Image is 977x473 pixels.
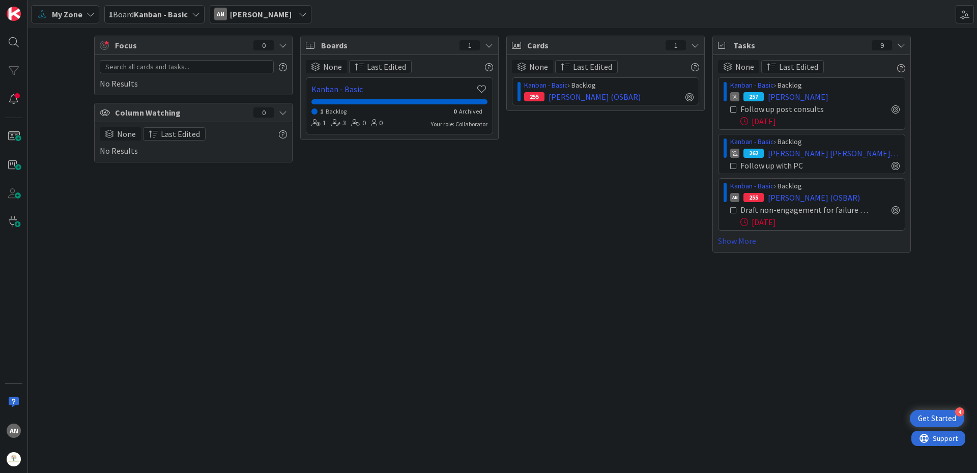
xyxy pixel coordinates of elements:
button: Last Edited [761,60,824,73]
div: 0 [253,107,274,118]
span: Focus [115,39,245,51]
span: Column Watching [115,106,248,119]
div: AN [7,424,21,438]
span: None [735,61,754,73]
span: [PERSON_NAME] [PERSON_NAME][GEOGRAPHIC_DATA] [768,147,900,159]
div: 3 [331,118,346,129]
span: None [529,61,548,73]
div: 0 [351,118,366,129]
div: 0 [371,118,383,129]
span: Support [21,2,46,14]
div: › Backlog [524,80,694,91]
div: Follow up post consults [740,103,853,115]
a: Kanban - Basic [730,181,774,190]
span: 0 [453,107,456,115]
div: Draft non-engagement for failure to make payment or sign EL. [740,204,869,216]
span: 1 [320,107,323,115]
span: [PERSON_NAME] (OSBAR) [768,191,860,204]
div: 1 [666,40,686,50]
div: 4 [955,407,964,416]
div: AN [730,193,739,202]
span: None [323,61,342,73]
span: Boards [321,39,454,51]
div: › Backlog [730,80,900,91]
span: Last Edited [573,61,612,73]
span: Archived [459,107,482,115]
span: Last Edited [367,61,406,73]
img: avatar [7,452,21,466]
div: [DATE] [740,115,900,127]
div: 255 [524,92,544,101]
b: Kanban - Basic [134,9,188,19]
a: Kanban - Basic [730,137,774,146]
button: Last Edited [349,60,412,73]
span: Tasks [733,39,867,51]
span: [PERSON_NAME] [230,8,292,20]
div: 262 [743,149,764,158]
div: 1 [459,40,480,50]
b: 1 [109,9,113,19]
span: Last Edited [161,128,200,140]
a: Kanban - Basic [524,80,568,90]
div: No Results [100,60,287,90]
div: Open Get Started checklist, remaining modules: 4 [910,410,964,427]
span: None [117,128,136,140]
div: 9 [872,40,892,50]
span: Backlog [326,107,347,115]
span: My Zone [52,8,82,20]
input: Search all cards and tasks... [100,60,274,73]
div: Get Started [918,413,956,424]
button: Last Edited [555,60,618,73]
div: › Backlog [730,136,900,147]
div: Your role: Collaborator [431,120,487,129]
div: 1 [311,118,326,129]
div: No Results [100,127,287,157]
div: 255 [743,193,764,202]
div: 257 [743,92,764,101]
a: Kanban - Basic [311,83,475,95]
button: Last Edited [143,127,206,141]
div: AN [214,8,227,20]
span: Cards [527,39,660,51]
span: [PERSON_NAME] [768,91,828,103]
div: [DATE] [740,216,900,228]
span: Board [109,8,188,20]
div: › Backlog [730,181,900,191]
div: Follow up with PC [740,159,843,172]
a: Kanban - Basic [730,80,774,90]
div: 0 [253,40,274,50]
img: Visit kanbanzone.com [7,7,21,21]
span: [PERSON_NAME] (OSBAR) [549,91,641,103]
a: Show More [718,235,905,247]
span: Last Edited [779,61,818,73]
